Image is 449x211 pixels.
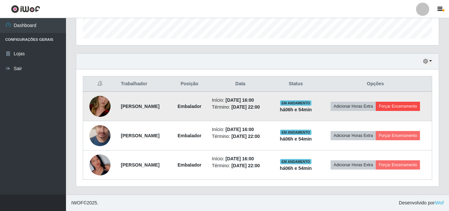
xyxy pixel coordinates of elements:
time: [DATE] 22:00 [231,134,260,139]
button: Adicionar Horas Extra [331,160,376,170]
time: [DATE] 16:00 [226,127,254,132]
th: Data [208,76,273,92]
time: [DATE] 22:00 [231,104,260,110]
li: Início: [212,155,269,162]
strong: há 06 h e 54 min [280,107,312,112]
time: [DATE] 16:00 [226,97,254,103]
strong: Embalador [177,162,201,168]
button: Forçar Encerramento [376,102,420,111]
span: Desenvolvido por [399,199,444,206]
img: CoreUI Logo [11,5,40,13]
strong: [PERSON_NAME] [121,162,159,168]
time: [DATE] 16:00 [226,156,254,161]
img: 1735242592516.jpeg [89,146,111,184]
li: Término: [212,133,269,140]
img: 1698674767978.jpeg [89,112,111,160]
li: Início: [212,97,269,104]
button: Adicionar Horas Extra [331,131,376,140]
span: IWOF [71,200,83,205]
button: Forçar Encerramento [376,131,420,140]
a: iWof [434,200,444,205]
span: EM ANDAMENTO [280,130,311,135]
li: Término: [212,104,269,111]
span: EM ANDAMENTO [280,100,311,106]
th: Posição [171,76,208,92]
span: EM ANDAMENTO [280,159,311,164]
span: © 2025 . [71,199,98,206]
th: Opções [319,76,432,92]
th: Trabalhador [117,76,171,92]
li: Início: [212,126,269,133]
strong: Embalador [177,104,201,109]
button: Adicionar Horas Extra [331,102,376,111]
time: [DATE] 22:00 [231,163,260,168]
strong: há 06 h e 54 min [280,166,312,171]
button: Forçar Encerramento [376,160,420,170]
strong: [PERSON_NAME] [121,104,159,109]
strong: [PERSON_NAME] [121,133,159,138]
strong: Embalador [177,133,201,138]
strong: há 06 h e 54 min [280,136,312,142]
li: Término: [212,162,269,169]
img: 1699061464365.jpeg [89,88,111,125]
th: Status [273,76,319,92]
